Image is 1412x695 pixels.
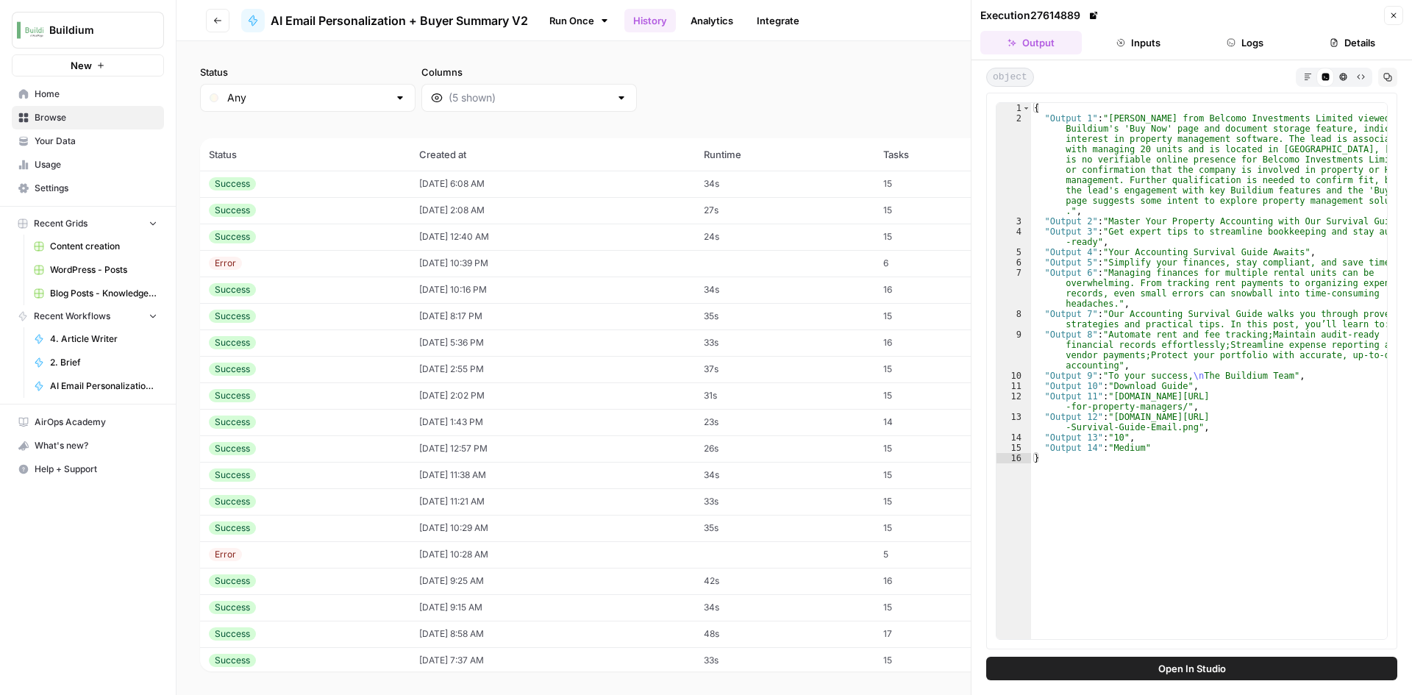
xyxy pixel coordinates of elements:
[209,283,256,296] div: Success
[449,90,610,105] input: (5 shown)
[695,329,874,356] td: 33s
[12,106,164,129] a: Browse
[209,230,256,243] div: Success
[695,462,874,488] td: 34s
[410,568,695,594] td: [DATE] 9:25 AM
[695,409,874,435] td: 23s
[695,277,874,303] td: 34s
[996,309,1031,329] div: 8
[50,240,157,253] span: Content creation
[410,197,695,224] td: [DATE] 2:08 AM
[996,216,1031,227] div: 3
[421,65,637,79] label: Columns
[12,177,164,200] a: Settings
[35,88,157,101] span: Home
[410,515,695,541] td: [DATE] 10:29 AM
[874,647,1016,674] td: 15
[874,171,1016,197] td: 15
[209,442,256,455] div: Success
[209,468,256,482] div: Success
[27,258,164,282] a: WordPress - Posts
[12,12,164,49] button: Workspace: Buildium
[12,82,164,106] a: Home
[874,277,1016,303] td: 16
[996,371,1031,381] div: 10
[34,217,88,230] span: Recent Grids
[874,224,1016,250] td: 15
[209,627,256,641] div: Success
[996,329,1031,371] div: 9
[874,594,1016,621] td: 15
[996,227,1031,247] div: 4
[200,112,1388,138] span: (50 records)
[410,250,695,277] td: [DATE] 10:39 PM
[624,9,676,32] a: History
[695,224,874,250] td: 24s
[27,327,164,351] a: 4. Article Writer
[12,305,164,327] button: Recent Workflows
[682,9,742,32] a: Analytics
[996,268,1031,309] div: 7
[874,250,1016,277] td: 6
[49,23,138,38] span: Buildium
[209,654,256,667] div: Success
[13,435,163,457] div: What's new?
[410,488,695,515] td: [DATE] 11:21 AM
[996,412,1031,432] div: 13
[209,548,242,561] div: Error
[410,356,695,382] td: [DATE] 2:55 PM
[17,17,43,43] img: Buildium Logo
[874,568,1016,594] td: 16
[874,621,1016,647] td: 17
[27,282,164,305] a: Blog Posts - Knowledge Base.csv
[209,336,256,349] div: Success
[410,462,695,488] td: [DATE] 11:38 AM
[410,329,695,356] td: [DATE] 5:36 PM
[34,310,110,323] span: Recent Workflows
[209,204,256,217] div: Success
[996,453,1031,463] div: 16
[410,224,695,250] td: [DATE] 12:40 AM
[874,197,1016,224] td: 15
[1088,31,1189,54] button: Inputs
[410,409,695,435] td: [DATE] 1:43 PM
[35,463,157,476] span: Help + Support
[50,379,157,393] span: AI Email Personalization + Buyer Summary
[996,381,1031,391] div: 11
[410,647,695,674] td: [DATE] 7:37 AM
[695,621,874,647] td: 48s
[410,621,695,647] td: [DATE] 8:58 AM
[50,287,157,300] span: Blog Posts - Knowledge Base.csv
[209,416,256,429] div: Success
[1195,31,1297,54] button: Logs
[27,351,164,374] a: 2. Brief
[209,257,242,270] div: Error
[241,9,528,32] a: AI Email Personalization + Buyer Summary V2
[1158,661,1226,676] span: Open In Studio
[986,657,1397,680] button: Open In Studio
[410,435,695,462] td: [DATE] 12:57 PM
[996,432,1031,443] div: 14
[209,521,256,535] div: Success
[209,601,256,614] div: Success
[986,68,1034,87] span: object
[695,356,874,382] td: 37s
[35,416,157,429] span: AirOps Academy
[12,457,164,481] button: Help + Support
[209,177,256,190] div: Success
[12,410,164,434] a: AirOps Academy
[540,8,618,33] a: Run Once
[874,329,1016,356] td: 16
[209,495,256,508] div: Success
[410,277,695,303] td: [DATE] 10:16 PM
[695,568,874,594] td: 42s
[874,409,1016,435] td: 14
[410,541,695,568] td: [DATE] 10:28 AM
[27,374,164,398] a: AI Email Personalization + Buyer Summary
[996,113,1031,216] div: 2
[695,647,874,674] td: 33s
[1022,103,1030,113] span: Toggle code folding, rows 1 through 16
[50,263,157,277] span: WordPress - Posts
[209,310,256,323] div: Success
[35,135,157,148] span: Your Data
